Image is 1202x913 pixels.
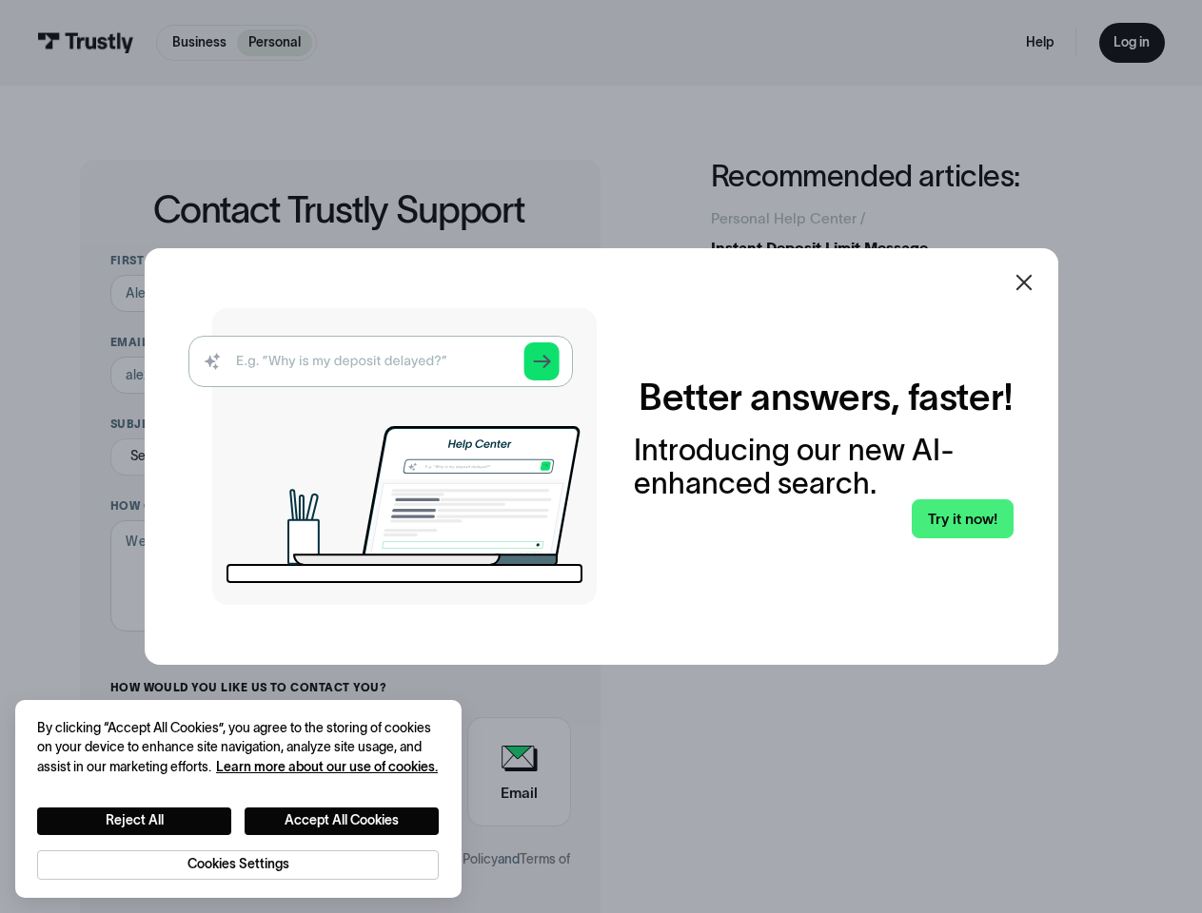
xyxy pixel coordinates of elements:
[216,760,438,774] a: More information about your privacy, opens in a new tab
[634,434,1013,499] div: Introducing our new AI-enhanced search.
[639,375,1013,419] h2: Better answers, faster!
[37,719,439,778] div: By clicking “Accept All Cookies”, you agree to the storing of cookies on your device to enhance s...
[37,807,231,835] button: Reject All
[15,700,462,898] div: Cookie banner
[245,807,439,835] button: Accept All Cookies
[912,499,1013,538] a: Try it now!
[37,850,439,880] button: Cookies Settings
[37,719,439,880] div: Privacy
